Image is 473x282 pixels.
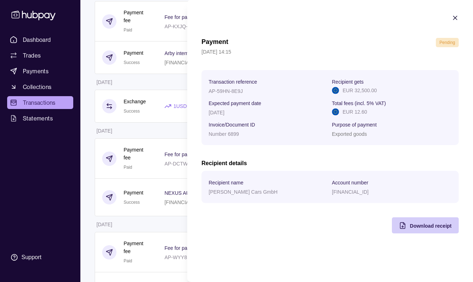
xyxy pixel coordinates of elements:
p: EUR 32,500.00 [343,86,377,94]
img: eu [332,87,339,94]
p: [FINANCIAL_ID] [332,189,369,195]
p: Total fees (incl. 5% VAT) [332,100,386,106]
p: Recipient gets [332,79,364,85]
h1: Payment [201,38,228,47]
img: eu [332,108,339,115]
button: Download receipt [392,217,459,233]
span: Download receipt [410,223,452,229]
p: AP-59HN-8E9J [209,88,243,94]
p: Transaction reference [209,79,257,85]
p: Invoice/Document ID [209,122,255,128]
p: Purpose of payment [332,122,377,128]
p: Account number [332,180,368,185]
p: Exported goods [332,131,367,137]
p: EUR 12.60 [343,108,367,116]
p: Recipient name [209,180,243,185]
p: Expected payment date [209,100,261,106]
p: [PERSON_NAME] Cars GmbH [209,189,278,195]
span: Pending [439,40,455,45]
p: [DATE] [209,110,224,115]
h2: Recipient details [201,159,459,167]
p: [DATE] 14:15 [201,48,459,56]
p: Number 6899 [209,131,239,137]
